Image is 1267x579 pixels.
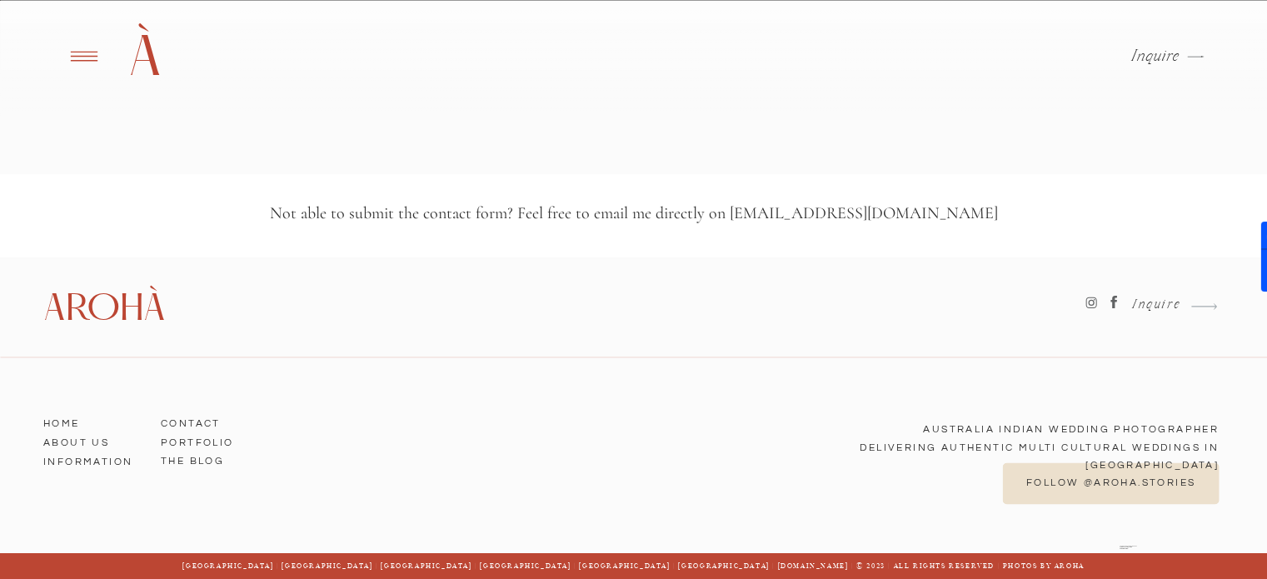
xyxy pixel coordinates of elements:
a: Inquire [1131,48,1180,65]
a: Inquire [1125,298,1180,314]
a: Arohà [43,287,161,326]
a: Portfolio [161,432,256,447]
a: Victoria Photographer Listings [1120,547,1132,548]
a: ABOUT US [43,432,138,447]
a: Information [43,452,138,467]
a: follow @aroha.stories [1025,478,1197,489]
h3: Not able to submit the contact form? Feel free to email me directly on [EMAIL_ADDRESS][DOMAIN_NAME] [196,205,1072,227]
h3: [GEOGRAPHIC_DATA] | [GEOGRAPHIC_DATA] | [GEOGRAPHIC_DATA] | [GEOGRAPHIC_DATA] | [GEOGRAPHIC_DATA]... [134,561,1134,572]
div: Our website has been reviewed and approved by [DOMAIN_NAME] - [1120,546,1137,553]
a: Contact [161,413,256,428]
a: HOME [43,413,138,428]
a: À [119,21,170,92]
a: The BLOG [161,451,256,466]
p: Australia Indian Wedding Photographer Delivering Authentic multi cultural Weddings in [GEOGRAPHIC... [775,421,1219,458]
